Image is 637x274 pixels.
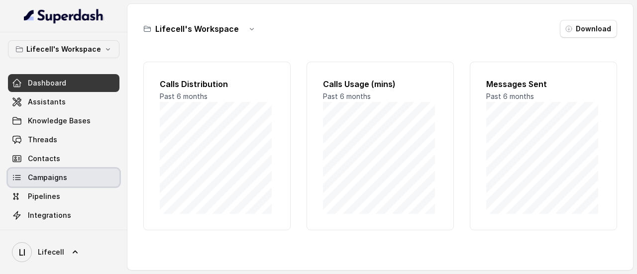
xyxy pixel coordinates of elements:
[323,78,437,90] h2: Calls Usage (mins)
[8,225,119,243] a: API Settings
[38,247,64,257] span: Lifecell
[8,93,119,111] a: Assistants
[24,8,104,24] img: light.svg
[160,92,208,100] span: Past 6 months
[8,74,119,92] a: Dashboard
[28,210,71,220] span: Integrations
[8,206,119,224] a: Integrations
[8,112,119,130] a: Knowledge Bases
[323,92,371,100] span: Past 6 months
[8,187,119,205] a: Pipelines
[28,154,60,164] span: Contacts
[28,97,66,107] span: Assistants
[26,43,101,55] p: Lifecell's Workspace
[486,92,534,100] span: Past 6 months
[28,191,60,201] span: Pipelines
[8,40,119,58] button: Lifecell's Workspace
[28,229,71,239] span: API Settings
[560,20,617,38] button: Download
[19,247,25,258] text: LI
[160,78,274,90] h2: Calls Distribution
[8,131,119,149] a: Threads
[8,150,119,168] a: Contacts
[28,116,91,126] span: Knowledge Bases
[28,135,57,145] span: Threads
[8,238,119,266] a: Lifecell
[155,23,239,35] h3: Lifecell's Workspace
[486,78,601,90] h2: Messages Sent
[28,173,67,183] span: Campaigns
[28,78,66,88] span: Dashboard
[8,169,119,186] a: Campaigns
